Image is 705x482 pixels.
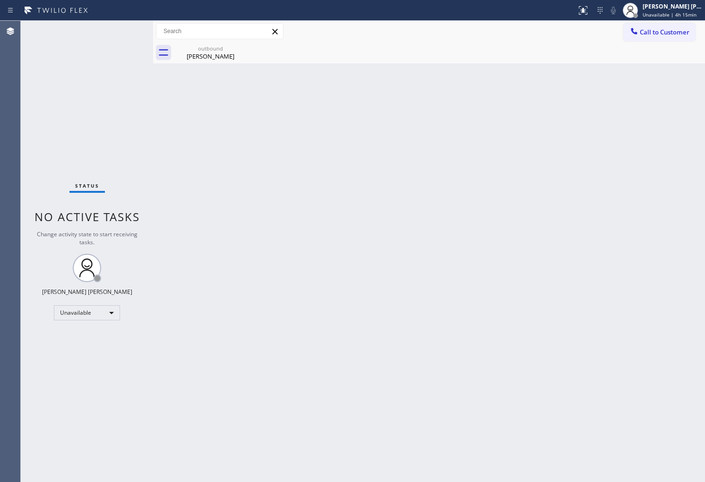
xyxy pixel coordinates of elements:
span: Unavailable | 4h 15min [643,11,696,18]
button: Mute [607,4,620,17]
span: Status [75,182,99,189]
button: Call to Customer [623,23,696,41]
span: No active tasks [34,209,140,224]
div: [PERSON_NAME] [175,52,246,60]
span: Change activity state to start receiving tasks. [37,230,138,246]
div: [PERSON_NAME] [PERSON_NAME] [42,288,132,296]
div: [PERSON_NAME] [PERSON_NAME] [643,2,702,10]
input: Search [156,24,283,39]
div: Shiela Lalezari [175,42,246,63]
div: Unavailable [54,305,120,320]
div: outbound [175,45,246,52]
span: Call to Customer [640,28,689,36]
